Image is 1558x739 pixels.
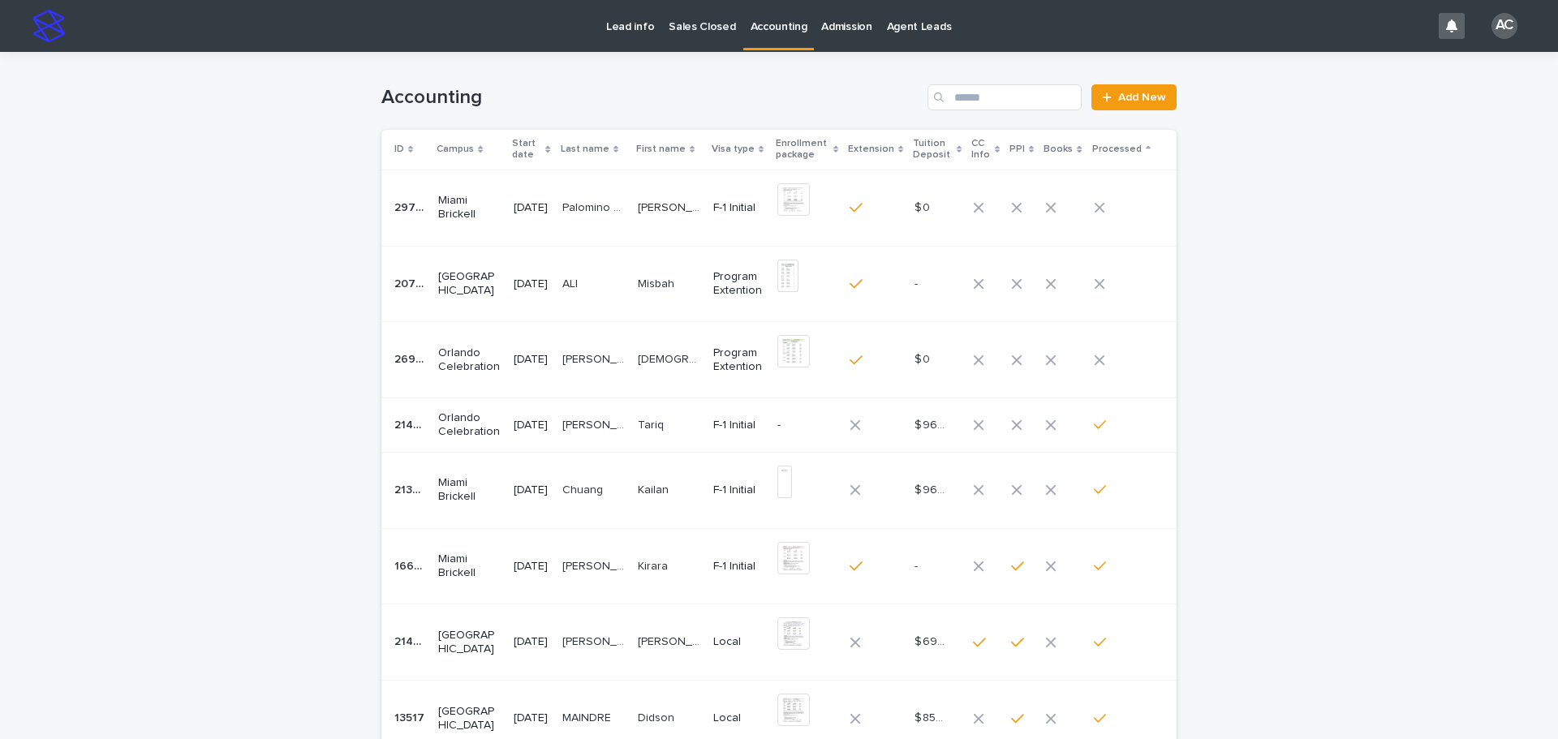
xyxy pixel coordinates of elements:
img: stacker-logo-s-only.png [32,10,65,42]
p: Kailan [638,480,672,497]
input: Search [927,84,1082,110]
tr: 2134521345 Miami Brickell[DATE]ChuangChuang KailanKailan F-1 Initial$ 960.00$ 960.00 [381,452,1177,528]
p: - [915,556,921,574]
p: 21345 [394,480,428,497]
p: Books [1044,140,1073,158]
p: Tuition Deposit [913,135,952,165]
p: 16614 [394,556,428,574]
p: [GEOGRAPHIC_DATA] [438,629,501,656]
tr: 2140321403 Orlando Celebration[DATE][PERSON_NAME][PERSON_NAME] TariqTariq F-1 Initial-$ 960.00$ 9... [381,398,1177,453]
p: Miami Brickell [438,194,501,221]
p: SAVASTANO NAVES [562,350,628,367]
p: [DATE] [514,277,549,291]
p: F-1 Initial [713,483,765,497]
p: 21403 [394,415,428,432]
div: AC [1491,13,1517,39]
p: CC Info [971,135,991,165]
p: [DATE] [514,419,549,432]
p: Enrollment package [776,135,829,165]
p: $ 960.00 [915,480,949,497]
p: First name [636,140,686,158]
p: [PERSON_NAME] [638,198,704,215]
p: [DATE] [514,711,549,725]
p: Tariq [638,415,667,432]
tr: 1661416614 Miami Brickell[DATE][PERSON_NAME][PERSON_NAME] KiraraKirara F-1 Initial-- [381,528,1177,604]
p: $ 960.00 [915,415,949,432]
p: [DATE] [514,560,549,574]
p: 29781 [394,198,428,215]
tr: 2978129781 Miami Brickell[DATE]Palomino VivasPalomino Vivas [PERSON_NAME][PERSON_NAME] F-1 Initia... [381,170,1177,246]
p: Processed [1092,140,1142,158]
p: Didson [638,708,678,725]
p: Program Extention [713,270,765,298]
p: $ 0 [915,350,933,367]
p: Start date [512,135,541,165]
p: Program Extention [713,346,765,374]
p: 26960 [394,350,428,367]
p: ALABDULWAHAB [562,415,628,432]
p: Silva Mendes [562,632,628,649]
tr: 2143721437 [GEOGRAPHIC_DATA][DATE][PERSON_NAME][PERSON_NAME] [PERSON_NAME][PERSON_NAME] Local$ 69... [381,604,1177,681]
p: [DATE] [514,201,549,215]
p: Local [713,635,765,649]
p: $ 850.00 [915,708,949,725]
p: [GEOGRAPHIC_DATA] [438,705,501,733]
p: [DATE] [514,635,549,649]
p: Miami Brickell [438,476,501,504]
p: [DATE] [514,483,549,497]
p: F-1 Initial [713,560,765,574]
p: Michely Cristhina [638,632,704,649]
p: $ 690.00 [915,632,949,649]
p: F-1 Initial [713,419,765,432]
p: 21437 [394,632,428,649]
p: 13517 [394,708,428,725]
p: 20790 [394,274,428,291]
p: Palomino Vivas [562,198,628,215]
p: Visa type [712,140,755,158]
p: Extension [848,140,894,158]
p: Last name [561,140,609,158]
p: MAINDRE [562,708,614,725]
p: Orlando Celebration [438,346,501,374]
p: Campus [437,140,474,158]
a: Add New [1091,84,1177,110]
p: Local [713,711,765,725]
p: ALI [562,274,581,291]
p: [DEMOGRAPHIC_DATA] [638,350,704,367]
p: F-1 Initial [713,201,765,215]
p: Chuang [562,480,606,497]
span: Add New [1118,92,1166,103]
p: [DATE] [514,353,549,367]
p: Misbah [638,274,678,291]
p: ID [394,140,404,158]
p: - [777,419,837,432]
p: $ 0 [915,198,933,215]
p: [GEOGRAPHIC_DATA] [438,270,501,298]
p: Orlando Celebration [438,411,501,439]
tr: 2079020790 [GEOGRAPHIC_DATA][DATE]ALIALI MisbahMisbah Program Extention-- [381,246,1177,322]
p: Kirara [638,556,671,574]
h1: Accounting [381,86,921,110]
p: - [915,274,921,291]
p: [PERSON_NAME] [562,556,628,574]
p: Miami Brickell [438,552,501,580]
tr: 2696026960 Orlando Celebration[DATE][PERSON_NAME][PERSON_NAME] [DEMOGRAPHIC_DATA][DEMOGRAPHIC_DAT... [381,322,1177,398]
p: PPI [1009,140,1025,158]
